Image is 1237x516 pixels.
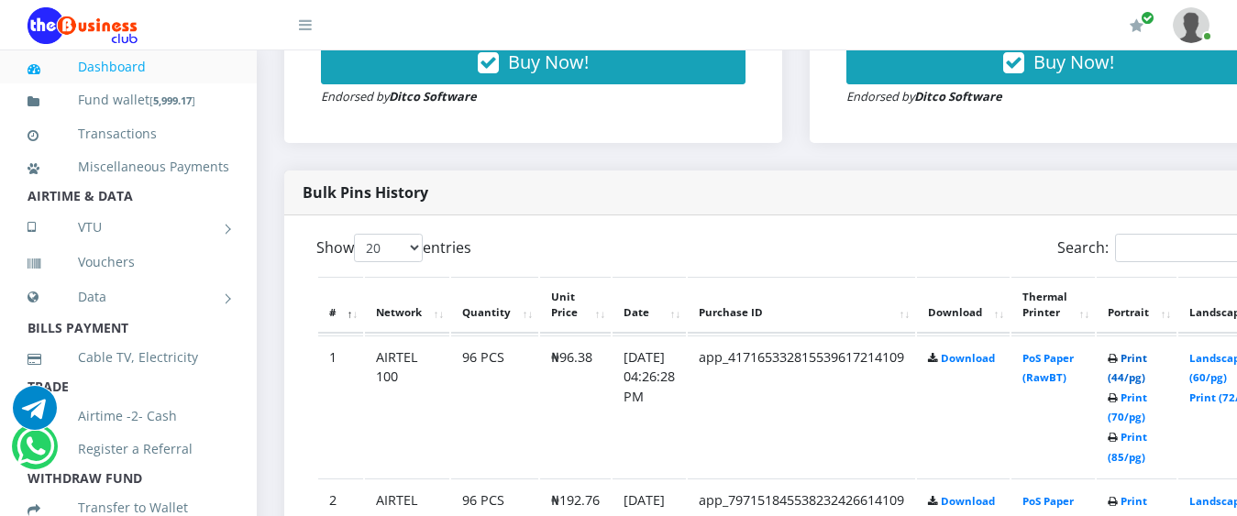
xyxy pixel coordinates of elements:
a: Chat for support [13,400,57,430]
a: Airtime -2- Cash [28,395,229,437]
td: 96 PCS [451,335,538,478]
td: ₦96.38 [540,335,611,478]
label: Show entries [316,234,471,262]
span: Buy Now! [508,49,589,74]
a: VTU [28,204,229,250]
button: Buy Now! [321,40,746,84]
a: Print (85/pg) [1108,430,1147,464]
strong: Bulk Pins History [303,182,428,203]
small: Endorsed by [846,88,1002,104]
b: 5,999.17 [153,93,192,107]
a: Chat for support [17,438,54,468]
span: Renew/Upgrade Subscription [1141,11,1154,25]
a: Fund wallet[5,999.17] [28,79,229,122]
a: Download [941,494,995,508]
strong: Ditco Software [389,88,477,104]
td: AIRTEL 100 [365,335,449,478]
td: [DATE] 04:26:28 PM [613,335,686,478]
th: Quantity: activate to sort column ascending [451,277,538,334]
strong: Ditco Software [914,88,1002,104]
th: Unit Price: activate to sort column ascending [540,277,611,334]
th: Portrait: activate to sort column ascending [1097,277,1176,334]
th: Download: activate to sort column ascending [917,277,1010,334]
small: [ ] [149,93,195,107]
th: Thermal Printer: activate to sort column ascending [1011,277,1095,334]
span: Buy Now! [1033,49,1114,74]
a: PoS Paper (RawBT) [1022,351,1074,385]
a: Download [941,351,995,365]
th: Purchase ID: activate to sort column ascending [688,277,915,334]
img: Logo [28,7,138,44]
a: Transactions [28,113,229,155]
th: Network: activate to sort column ascending [365,277,449,334]
a: Print (70/pg) [1108,390,1147,424]
th: #: activate to sort column descending [318,277,363,334]
img: User [1173,7,1209,43]
a: Cable TV, Electricity [28,336,229,379]
i: Renew/Upgrade Subscription [1130,18,1143,33]
small: Endorsed by [321,88,477,104]
a: Dashboard [28,46,229,88]
a: Register a Referral [28,428,229,470]
select: Showentries [354,234,423,262]
th: Date: activate to sort column ascending [613,277,686,334]
a: Data [28,274,229,320]
a: Print (44/pg) [1108,351,1147,385]
a: Miscellaneous Payments [28,146,229,188]
td: 1 [318,335,363,478]
td: app_417165332815539617214109 [688,335,915,478]
a: Vouchers [28,241,229,283]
